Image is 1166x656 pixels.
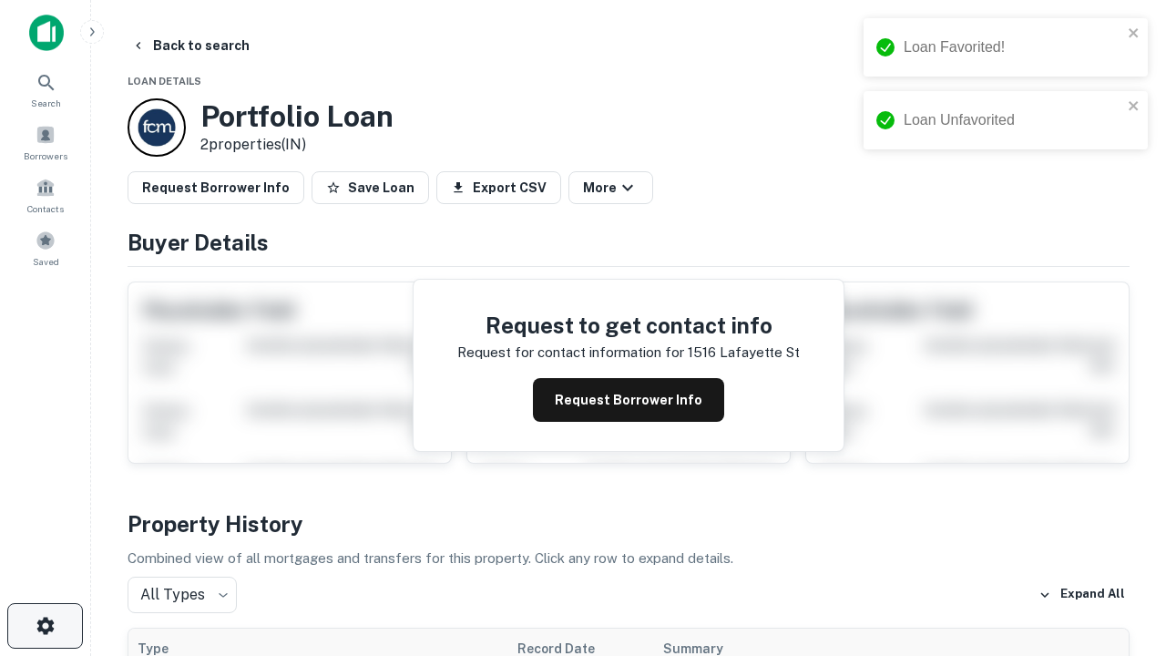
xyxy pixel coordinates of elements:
button: Save Loan [312,171,429,204]
h4: Request to get contact info [457,309,800,342]
div: Loan Favorited! [904,36,1122,58]
h4: Property History [128,507,1130,540]
button: close [1128,98,1140,116]
h3: Portfolio Loan [200,99,394,134]
p: 1516 lafayette st [688,342,800,364]
a: Search [5,65,86,114]
button: Expand All [1034,581,1130,609]
button: close [1128,26,1140,43]
button: Request Borrower Info [533,378,724,422]
div: All Types [128,577,237,613]
span: Search [31,96,61,110]
button: More [568,171,653,204]
span: Saved [33,254,59,269]
div: Loan Unfavorited [904,109,1122,131]
span: Loan Details [128,76,201,87]
iframe: Chat Widget [1075,510,1166,598]
button: Back to search [124,29,257,62]
h4: Buyer Details [128,226,1130,259]
button: Request Borrower Info [128,171,304,204]
a: Saved [5,223,86,272]
span: Borrowers [24,149,67,163]
p: 2 properties (IN) [200,134,394,156]
a: Borrowers [5,118,86,167]
p: Request for contact information for [457,342,684,364]
span: Contacts [27,201,64,216]
img: capitalize-icon.png [29,15,64,51]
p: Combined view of all mortgages and transfers for this property. Click any row to expand details. [128,548,1130,569]
button: Export CSV [436,171,561,204]
a: Contacts [5,170,86,220]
